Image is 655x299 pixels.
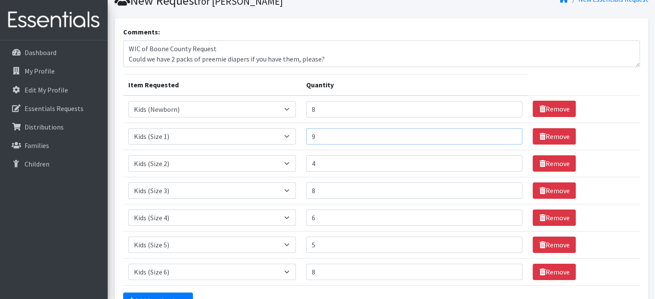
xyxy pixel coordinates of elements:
[25,141,49,150] p: Families
[3,81,104,99] a: Edit My Profile
[3,44,104,61] a: Dashboard
[123,27,160,37] label: Comments:
[533,210,576,226] a: Remove
[533,182,576,199] a: Remove
[533,155,576,172] a: Remove
[3,100,104,117] a: Essentials Requests
[533,101,576,117] a: Remove
[123,74,301,96] th: Item Requested
[3,62,104,80] a: My Profile
[3,137,104,154] a: Families
[3,155,104,173] a: Children
[25,160,50,168] p: Children
[25,123,64,131] p: Distributions
[3,6,104,34] img: HumanEssentials
[25,104,84,113] p: Essentials Requests
[533,128,576,145] a: Remove
[533,237,576,253] a: Remove
[301,74,528,96] th: Quantity
[25,86,68,94] p: Edit My Profile
[25,48,56,57] p: Dashboard
[25,67,55,75] p: My Profile
[533,264,576,280] a: Remove
[3,118,104,136] a: Distributions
